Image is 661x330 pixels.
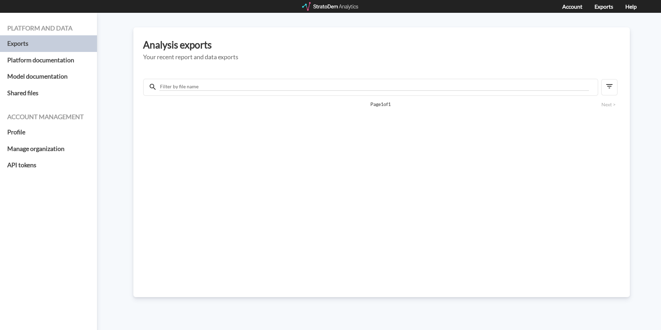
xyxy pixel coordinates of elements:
[143,54,620,61] h5: Your recent report and data exports
[159,83,589,91] input: Filter by file name
[7,124,90,141] a: Profile
[7,157,90,173] a: API tokens
[7,52,90,69] a: Platform documentation
[167,101,593,108] span: Page 1 of 1
[143,39,620,50] h3: Analysis exports
[599,101,618,108] button: Next >
[625,3,637,10] a: Help
[7,114,90,121] h4: Account management
[7,85,90,101] a: Shared files
[7,35,90,52] a: Exports
[562,3,582,10] a: Account
[594,3,613,10] a: Exports
[7,25,90,32] h4: Platform and data
[7,68,90,85] a: Model documentation
[7,141,90,157] a: Manage organization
